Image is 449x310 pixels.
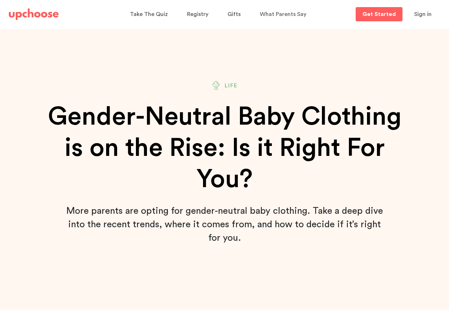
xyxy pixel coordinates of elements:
[65,204,384,245] p: More parents are opting for gender-neutral baby clothing. Take a deep dive into the recent trends...
[130,11,168,17] span: Take The Quiz
[228,7,243,21] a: Gifts
[228,11,241,17] span: Gifts
[405,7,440,21] button: Sign in
[414,11,432,17] span: Sign in
[260,11,306,17] span: What Parents Say
[225,81,238,90] span: Life
[260,7,308,21] a: What Parents Say
[212,81,220,90] img: Plant
[187,11,208,17] span: Registry
[130,7,170,21] a: Take The Quiz
[9,9,59,20] img: UpChoose
[187,7,210,21] a: Registry
[38,101,411,195] h1: Gender-Neutral Baby Clothing is on the Rise: Is it Right For You?
[9,7,59,22] a: UpChoose
[356,7,403,21] a: Get Started
[362,11,396,17] p: Get Started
